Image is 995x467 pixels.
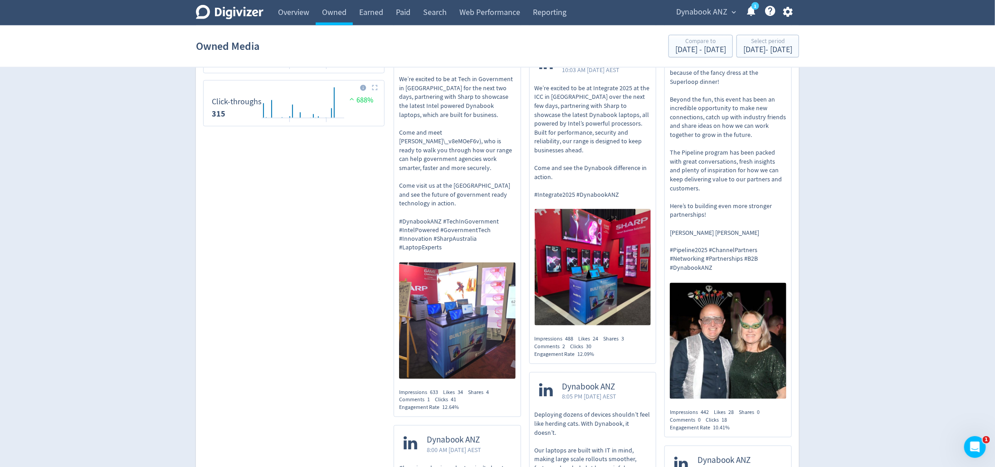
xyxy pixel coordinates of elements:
[751,2,759,10] a: 1
[714,409,739,417] div: Likes
[670,409,714,417] div: Impressions
[399,75,516,253] p: We’re excited to be at Tech in Government in [GEOGRAPHIC_DATA] for the next two days, partnering ...
[665,21,791,402] a: Dynabook ANZ11:30 AM [DATE] AESTHaving a blast at Pipeline 2025 and not just because of the fancy...
[399,263,516,379] img: https://media.cf.digivizer.com/images/linkedin-62015011-urn:li:share:7360822384779517952-4305e985...
[535,343,571,351] div: Comments
[399,396,435,404] div: Comments
[571,343,597,351] div: Clicks
[757,409,760,416] span: 0
[754,3,756,10] text: 1
[284,122,296,128] text: 11/08
[372,85,378,91] img: Placeholder
[394,36,521,381] a: Dynabook ANZ10:00 AM [DATE] AESTWe’re excited to be at Tech in Government in [GEOGRAPHIC_DATA] fo...
[563,343,566,350] span: 2
[468,389,494,397] div: Shares
[535,84,651,199] p: We’re excited to be at Integrate 2025 at the ICC in [GEOGRAPHIC_DATA] over the next few days, par...
[673,5,738,19] button: Dynabook ANZ
[670,59,786,272] p: Having a blast at Pipeline 2025 and not just because of the fancy dress at the Superloop dinner! ...
[321,68,332,75] text: 25/08
[622,336,624,343] span: 3
[697,456,752,466] span: Dynabook ANZ
[668,35,733,58] button: Compare to[DATE] - [DATE]
[670,424,735,432] div: Engagement Rate
[530,45,656,328] a: Dynabook ANZ10:03 AM [DATE] AESTWe’re excited to be at Integrate 2025 at the ICC in [GEOGRAPHIC_D...
[983,436,990,443] span: 1
[670,417,706,424] div: Comments
[578,351,595,358] span: 12.09%
[566,336,574,343] span: 488
[196,32,259,61] h1: Owned Media
[586,343,592,350] span: 30
[442,404,459,411] span: 12.64%
[676,5,727,19] span: Dynabook ANZ
[698,417,701,424] span: 0
[675,38,726,46] div: Compare to
[212,97,262,107] dt: Click-throughs
[964,436,986,458] iframe: Intercom live chat
[321,122,332,128] text: 25/08
[604,336,629,343] div: Shares
[739,409,765,417] div: Shares
[743,46,792,54] div: [DATE] - [DATE]
[728,409,734,416] span: 28
[722,417,727,424] span: 18
[736,35,799,58] button: Select period[DATE]- [DATE]
[743,38,792,46] div: Select period
[443,389,468,397] div: Likes
[535,351,600,359] div: Engagement Rate
[427,435,481,446] span: Dynabook ANZ
[562,65,620,74] span: 10:03 AM [DATE] AEST
[562,392,617,401] span: 8:05 PM [DATE] AEST
[347,96,356,102] img: positive-performance.svg
[399,404,464,412] div: Engagement Rate
[399,389,443,397] div: Impressions
[730,8,738,16] span: expand_more
[430,389,438,396] span: 633
[670,283,786,399] img: https://media.cf.digivizer.com/images/linkedin-62015011-urn:li:share:7361932159344893952-0460738a...
[713,424,730,432] span: 10.41%
[535,336,579,343] div: Impressions
[701,409,709,416] span: 442
[675,46,726,54] div: [DATE] - [DATE]
[207,84,380,122] svg: Click-throughs 315
[435,396,461,404] div: Clicks
[427,446,481,455] span: 8:00 AM [DATE] AEST
[212,108,225,119] strong: 315
[486,389,489,396] span: 4
[427,396,430,404] span: 1
[458,389,463,396] span: 34
[284,68,296,75] text: 11/08
[562,382,617,393] span: Dynabook ANZ
[593,336,599,343] span: 24
[347,96,373,105] span: 688%
[579,336,604,343] div: Likes
[451,396,456,404] span: 41
[706,417,732,424] div: Clicks
[535,209,651,326] img: https://media.cf.digivizer.com/images/linkedin-62015011-urn:li:share:7366258907431776256-f1b2a29e...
